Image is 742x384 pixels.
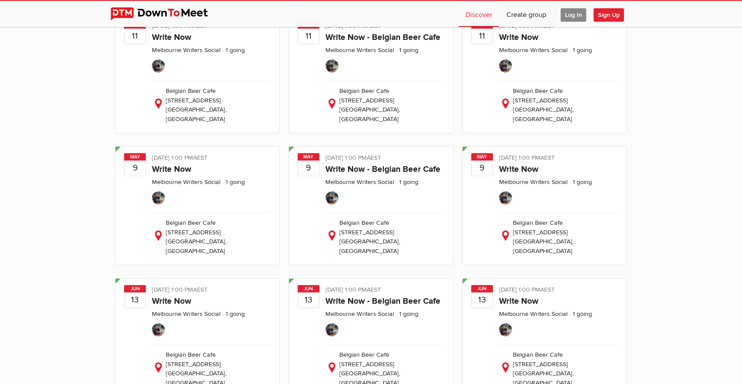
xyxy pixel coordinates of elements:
a: Create group [499,1,553,27]
a: Melbourne Writers Social [152,178,220,186]
img: MatClarke [325,191,338,204]
a: Melbourne Writers Social [325,178,394,186]
span: Australia/Sydney [193,286,207,293]
div: [DATE] 1:00 PM [152,153,271,164]
b: 11 [472,28,492,44]
b: 9 [298,160,319,176]
a: Discover [459,1,499,27]
li: 1 going [222,46,245,54]
a: Write Now [152,164,191,174]
img: DownToMeet [111,7,221,20]
span: Belgian Beer Cafe [STREET_ADDRESS] [GEOGRAPHIC_DATA], [GEOGRAPHIC_DATA] [166,219,227,255]
a: Write Now - Belgian Beer Cafe [325,32,440,43]
b: 11 [298,28,319,44]
b: 13 [472,292,492,308]
a: Melbourne Writers Social [325,310,394,318]
div: [DATE] 1:00 PM [325,285,444,296]
div: [DATE] 1:00 PM [499,285,618,296]
img: MatClarke [152,59,165,72]
span: Australia/Sydney [540,154,555,161]
span: Belgian Beer Cafe [STREET_ADDRESS] [GEOGRAPHIC_DATA], [GEOGRAPHIC_DATA] [339,219,400,255]
span: Belgian Beer Cafe [STREET_ADDRESS] [GEOGRAPHIC_DATA], [GEOGRAPHIC_DATA] [513,87,574,123]
span: Belgian Beer Cafe [STREET_ADDRESS] [GEOGRAPHIC_DATA], [GEOGRAPHIC_DATA] [166,87,227,123]
b: 13 [298,292,319,308]
span: Jun [298,285,319,292]
b: 11 [125,28,145,44]
a: Melbourne Writers Social [499,178,568,186]
span: Australia/Sydney [193,154,207,161]
div: [DATE] 1:00 PM [499,153,618,164]
img: MatClarke [152,191,165,204]
li: 1 going [396,178,418,186]
span: Australia/Sydney [367,286,381,293]
img: MatClarke [325,323,338,336]
a: Melbourne Writers Social [499,46,568,54]
li: 1 going [222,178,245,186]
span: May [298,153,319,161]
b: 9 [125,160,145,176]
img: MatClarke [499,323,512,336]
img: MatClarke [325,59,338,72]
div: [DATE] 1:00 PM [325,153,444,164]
b: 13 [125,292,145,308]
a: Write Now [152,296,191,306]
span: May [124,153,146,161]
span: Log In [561,8,586,22]
a: Write Now [499,296,538,306]
div: [DATE] 1:00 PM [325,21,444,33]
span: Australia/Sydney [540,286,555,293]
a: Write Now [499,164,538,174]
a: Melbourne Writers Social [499,310,568,318]
div: [DATE] 1:00 PM [152,285,271,296]
a: Write Now [499,32,538,43]
span: Australia/Sydney [367,154,381,161]
a: Sign Up [594,1,631,27]
div: [DATE] 1:00 PM [499,21,618,33]
img: MatClarke [499,191,512,204]
a: Melbourne Writers Social [152,46,220,54]
b: 9 [472,160,492,176]
a: Log In [554,1,593,27]
span: Jun [471,285,493,292]
img: MatClarke [152,323,165,336]
a: Melbourne Writers Social [325,46,394,54]
div: [DATE] 1:00 PM [152,21,271,33]
a: Melbourne Writers Social [152,310,220,318]
span: Belgian Beer Cafe [STREET_ADDRESS] [GEOGRAPHIC_DATA], [GEOGRAPHIC_DATA] [513,219,574,255]
a: Write Now - Belgian Beer Cafe [325,164,440,174]
img: MatClarke [499,59,512,72]
li: 1 going [569,178,592,186]
span: Sign Up [594,8,624,22]
li: 1 going [222,310,245,318]
li: 1 going [396,310,418,318]
span: Belgian Beer Cafe [STREET_ADDRESS] [GEOGRAPHIC_DATA], [GEOGRAPHIC_DATA] [339,87,400,123]
a: Write Now [152,32,191,43]
li: 1 going [569,46,592,54]
li: 1 going [569,310,592,318]
a: Write Now - Belgian Beer Cafe [325,296,440,306]
li: 1 going [396,46,418,54]
span: May [471,153,493,161]
span: Jun [124,285,146,292]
